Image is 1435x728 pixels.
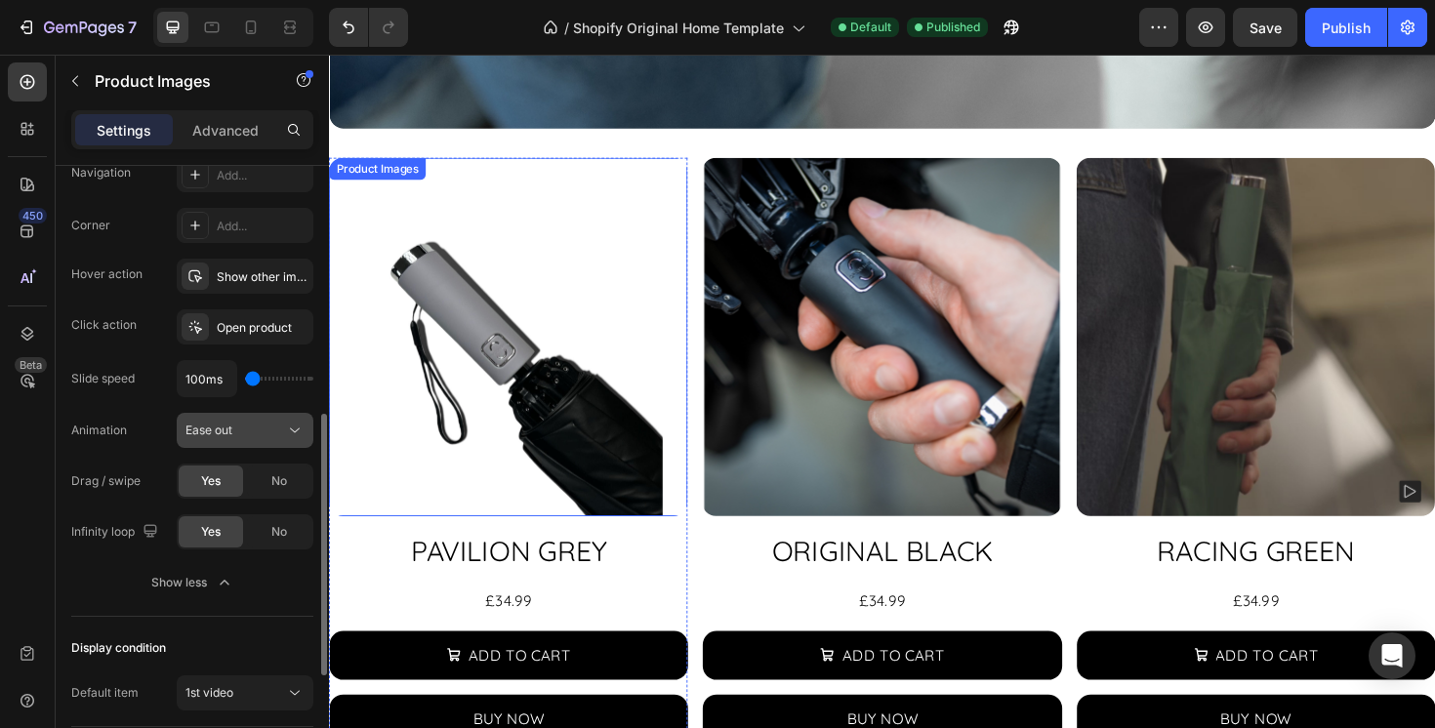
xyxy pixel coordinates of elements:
div: Hover action [71,265,143,283]
span: Yes [201,523,221,541]
p: BUY NOW [944,689,1019,717]
div: Open product [217,319,308,337]
div: Undo/Redo [329,8,408,47]
div: Add... [217,218,308,235]
span: Yes [201,472,221,490]
span: 1st video [185,685,233,700]
div: Open Intercom Messenger [1369,632,1415,679]
div: Default item [71,684,139,702]
h2: RACING GREEN [792,505,1171,546]
button: ADD TO CART [792,610,1171,662]
button: Show less [71,565,313,600]
div: Corner [71,217,110,234]
button: ADD TO CART [395,610,775,662]
div: Infinity loop [71,519,162,546]
p: BUY NOW [548,689,623,717]
span: No [271,523,287,541]
div: Display condition [71,639,166,657]
div: Animation [71,422,127,439]
div: Beta [15,357,47,373]
a: RACING GREEN [792,109,1171,489]
input: Auto [178,361,236,396]
div: Show less [151,573,234,592]
div: £34.99 [792,562,1171,594]
div: Navigation [71,164,131,182]
p: 7 [128,16,137,39]
button: Publish [1305,8,1387,47]
div: £34.99 [395,562,775,594]
div: Slide speed [71,370,135,387]
div: Publish [1322,18,1371,38]
span: / [564,18,569,38]
span: Shopify Original Home Template [573,18,784,38]
button: Ease out [177,413,313,448]
div: ADD TO CART [543,622,652,650]
button: Save [1233,8,1297,47]
div: Click action [71,316,137,334]
iframe: Design area [329,55,1435,728]
p: Advanced [192,120,259,141]
a: ORIGINAL BLACK [395,109,775,489]
div: Add... [217,167,308,184]
span: Ease out [185,423,232,437]
span: No [271,472,287,490]
p: BUY NOW [152,689,227,717]
div: ADD TO CART [939,622,1048,650]
div: 450 [19,208,47,223]
button: 7 [8,8,145,47]
span: Published [926,19,980,36]
div: Show other image [217,268,308,286]
span: Default [850,19,891,36]
p: Settings [97,120,151,141]
h2: ORIGINAL BLACK [395,505,775,546]
p: Product Images [95,69,261,93]
button: 1st video [177,675,313,710]
span: Save [1250,20,1282,36]
div: Drag / swipe [71,472,141,490]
